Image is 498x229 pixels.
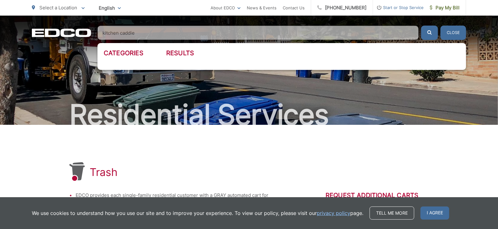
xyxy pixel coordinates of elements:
[104,49,166,57] h3: Categories
[283,4,305,12] a: Contact Us
[317,209,350,217] a: privacy policy
[430,4,460,12] span: Pay My Bill
[247,4,276,12] a: News & Events
[76,192,276,207] li: EDCO provides each single-family residential customer with a GRAY automated cart for weekly trash...
[90,166,117,178] h1: Trash
[326,192,429,199] h2: Request Additional Carts
[32,99,466,130] h2: Residential Services
[39,5,77,11] span: Select a Location
[211,4,241,12] a: About EDCO
[166,49,460,57] h3: Results
[441,26,466,40] button: Close
[370,207,414,220] a: Tell me more
[97,26,419,40] input: Search
[32,28,91,37] a: EDCD logo. Return to the homepage.
[421,26,438,40] button: Submit the search query.
[94,2,126,13] span: English
[421,207,449,220] span: I agree
[32,209,363,217] p: We use cookies to understand how you use our site and to improve your experience. To view our pol...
